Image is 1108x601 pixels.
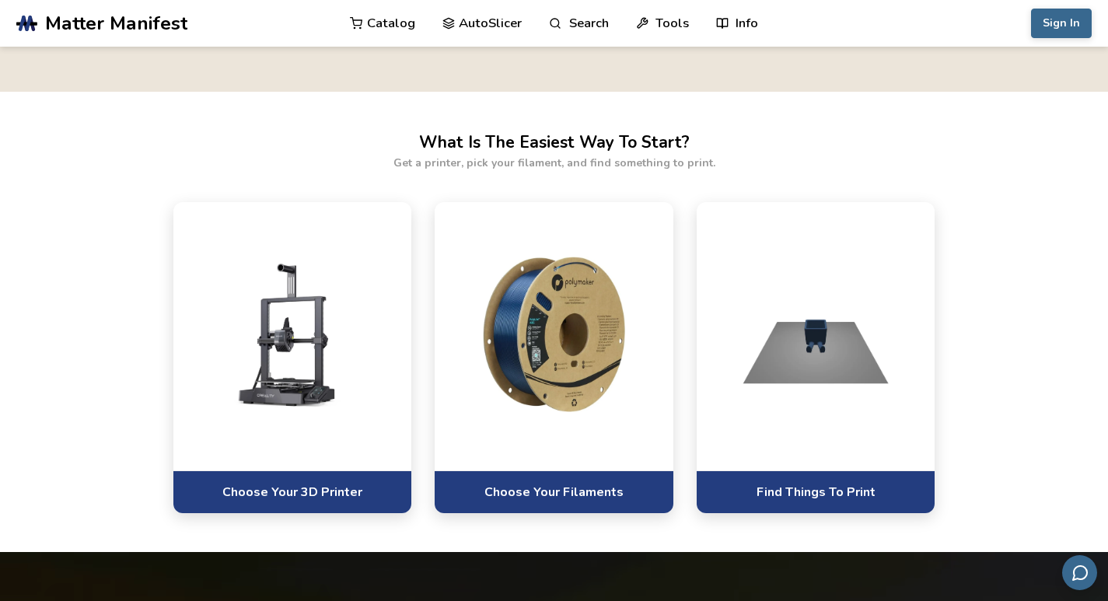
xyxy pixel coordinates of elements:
a: Choose Your Filaments [435,470,673,513]
a: Find Things To Print [697,470,935,513]
span: Matter Manifest [45,12,187,34]
p: Get a printer, pick your filament, and find something to print. [393,155,715,171]
a: Choose Your 3D Printer [173,470,412,513]
img: Choose a printer [189,257,397,412]
h2: What Is The Easiest Way To Start? [419,131,690,155]
button: Send feedback via email [1062,555,1097,590]
img: Pick software [450,257,658,412]
img: Select materials [712,257,920,412]
button: Sign In [1031,9,1092,38]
